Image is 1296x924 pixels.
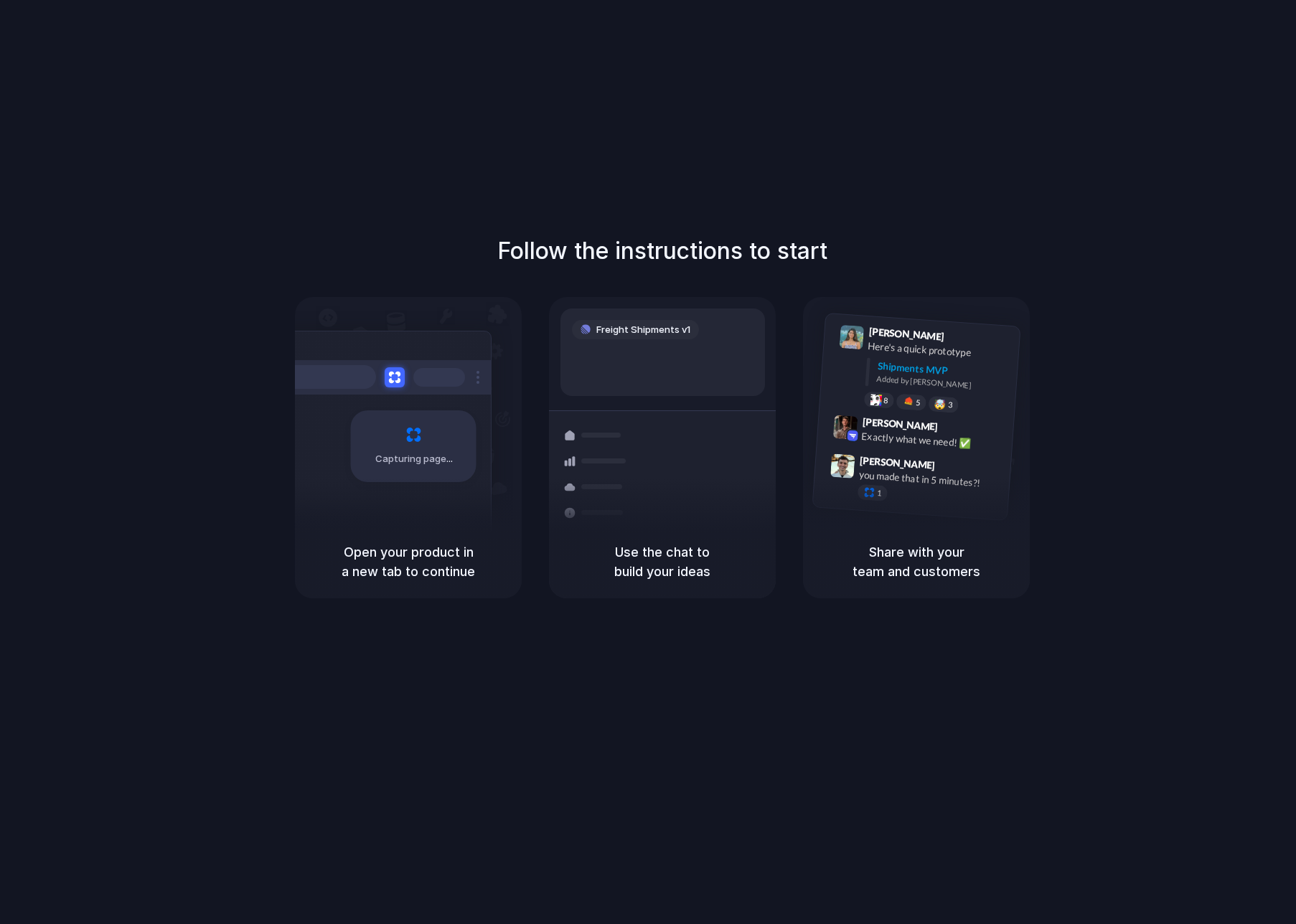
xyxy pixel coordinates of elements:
[916,398,921,406] span: 5
[596,323,690,337] span: Freight Shipments v1
[877,358,1010,382] div: Shipments MVP
[820,542,1013,581] h5: Share with your team and customers
[375,452,455,466] span: Capturing page
[942,420,972,438] span: 9:42 AM
[949,330,978,347] span: 9:41 AM
[939,459,969,476] span: 9:47 AM
[566,542,759,581] h5: Use the chat to build your ideas
[312,542,504,581] h5: Open your product in a new tab to continue
[877,489,882,496] span: 1
[497,234,827,268] h1: Follow the instructions to start
[868,324,944,344] span: [PERSON_NAME]
[876,372,1008,393] div: Added by [PERSON_NAME]
[861,428,1005,453] div: Exactly what we need! ✅
[883,396,888,404] span: 8
[860,452,936,473] span: [PERSON_NAME]
[862,413,938,434] span: [PERSON_NAME]
[948,400,953,408] span: 3
[934,399,947,410] div: 🤯
[858,467,1002,491] div: you made that in 5 minutes?!
[868,338,1011,362] div: Here's a quick prototype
